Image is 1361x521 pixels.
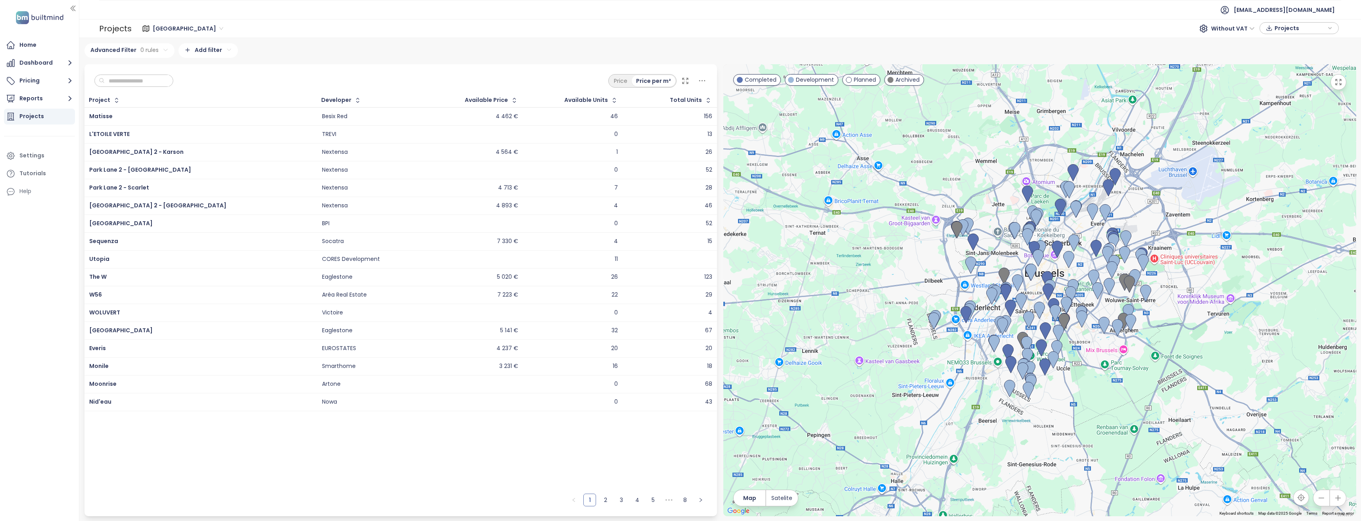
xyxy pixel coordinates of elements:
button: left [567,494,580,506]
div: 4 237 € [496,345,518,352]
a: Sequenza [89,237,118,245]
a: 2 [600,494,611,506]
a: Park Lane 2 - Scarlet [89,184,149,192]
a: Monile [89,362,109,370]
div: 11 [615,256,618,263]
div: CORES Development [322,256,380,263]
span: Brussels [153,23,223,34]
div: EUROSTATES [322,345,356,352]
div: 43 [705,398,712,406]
button: Keyboard shortcuts [1219,511,1254,516]
div: Nowa [322,398,337,406]
div: Besix Red [322,113,347,120]
a: 3 [615,494,627,506]
div: 67 [705,327,712,334]
div: Artone [322,381,341,388]
img: Google [725,506,751,516]
a: [GEOGRAPHIC_DATA] [89,326,153,334]
div: 32 [611,327,618,334]
div: Help [19,186,31,196]
div: 7 223 € [497,291,518,299]
div: Project [89,98,110,103]
span: left [571,498,576,502]
a: WOLUVERT [89,308,120,316]
li: Next Page [694,494,707,506]
div: 4 713 € [498,184,518,192]
div: 7 330 € [497,238,518,245]
div: 20 [705,345,712,352]
li: Previous Page [567,494,580,506]
div: Developer [321,98,351,103]
div: 15 [707,238,712,245]
div: Nextensa [322,149,348,156]
a: Park Lane 2 - [GEOGRAPHIC_DATA] [89,166,191,174]
a: Home [4,37,75,53]
div: 20 [611,345,618,352]
a: 1 [584,494,596,506]
span: [GEOGRAPHIC_DATA] [89,219,153,227]
div: 156 [704,113,712,120]
div: 52 [706,167,712,174]
div: Eaglestone [322,274,353,281]
div: 4 462 € [496,113,518,120]
a: Moonrise [89,380,117,388]
div: Available Price [465,98,508,103]
div: 0 [614,381,618,388]
a: Report a map error [1322,511,1354,515]
a: Settings [4,148,75,164]
button: right [694,494,707,506]
span: Without VAT [1211,23,1255,34]
li: 5 [647,494,659,506]
div: 0 [614,167,618,174]
a: The W [89,273,107,281]
div: Nextensa [322,184,348,192]
div: Add filter [178,43,238,58]
a: 8 [679,494,691,506]
li: Next 5 Pages [663,494,675,506]
div: Settings [19,151,44,161]
span: Satelite [771,494,792,502]
button: Reports [4,91,75,107]
a: Tutorials [4,166,75,182]
a: L'ETOILE VERTE [89,130,130,138]
div: Help [4,184,75,199]
span: Nid'eau [89,398,111,406]
div: 28 [705,184,712,192]
div: Home [19,40,36,50]
li: 2 [599,494,612,506]
div: 1 [616,149,618,156]
a: Everis [89,344,106,352]
li: 3 [615,494,628,506]
div: 4 [614,202,618,209]
div: Total Units [670,98,702,103]
span: 0 rules [140,46,159,54]
div: Price [610,75,632,86]
div: 46 [705,202,712,209]
div: Available Units [564,98,608,103]
a: [GEOGRAPHIC_DATA] 2 - [GEOGRAPHIC_DATA] [89,201,226,209]
li: 4 [631,494,644,506]
div: button [1264,22,1334,34]
div: 68 [705,381,712,388]
a: Utopia [89,255,109,263]
div: Eaglestone [322,327,353,334]
div: Nextensa [322,167,348,174]
a: [GEOGRAPHIC_DATA] 2 - Karson [89,148,184,156]
div: 5 020 € [497,274,518,281]
div: 4 564 € [496,149,518,156]
div: 4 893 € [496,202,518,209]
span: ••• [663,494,675,506]
div: 18 [707,363,712,370]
